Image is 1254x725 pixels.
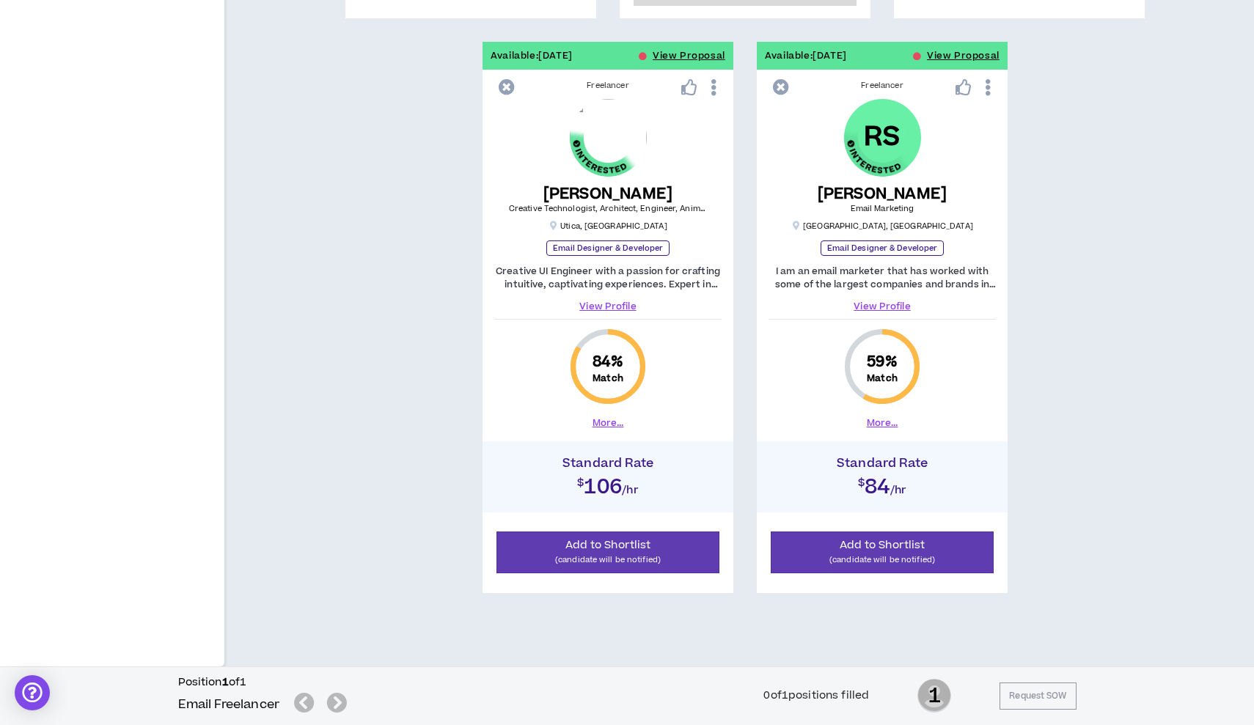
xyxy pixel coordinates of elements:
[494,265,722,291] p: Creative UI Engineer with a passion for crafting intuitive, captivating experiences. Expert in ut...
[570,99,647,176] img: NFKmBJCbaisV6bKNLIQ1uGJ77Zqu37pLrbvS8j5c.png
[593,416,624,430] button: More...
[821,240,945,256] p: Email Designer & Developer
[927,42,1000,70] button: View Proposal
[771,531,994,573] button: Add to Shortlist(candidate will be notified)
[840,537,925,553] span: Add to Shortlist
[653,42,725,70] button: View Proposal
[867,416,898,430] button: More...
[622,483,639,498] span: /hr
[765,49,847,63] p: Available: [DATE]
[764,471,1000,497] h2: $84
[509,203,716,214] span: Creative Technologist, Architect, Engineer, Animator
[867,372,898,384] small: Match
[851,203,914,214] span: Email Marketing
[890,483,907,498] span: /hr
[490,471,726,497] h2: $106
[763,688,869,704] div: 0 of 1 positions filled
[780,553,984,567] p: (candidate will be notified)
[15,675,50,710] div: Open Intercom Messenger
[494,80,722,92] div: Freelancer
[178,696,280,713] h5: Email Freelancer
[496,531,719,573] button: Add to Shortlist(candidate will be notified)
[509,185,707,203] h5: [PERSON_NAME]
[494,300,722,313] a: View Profile
[565,537,651,553] span: Add to Shortlist
[506,553,710,567] p: (candidate will be notified)
[769,265,996,291] p: I am an email marketer that has worked with some of the largest companies and brands in the world...
[490,456,726,471] h4: Standard Rate
[917,677,951,714] span: 1
[1000,682,1076,710] button: Request SOW
[764,456,1000,471] h4: Standard Rate
[769,300,996,313] a: View Profile
[178,675,353,690] h6: Position of 1
[222,674,229,690] b: 1
[844,99,921,176] div: RYAN S.
[491,49,573,63] p: Available: [DATE]
[593,372,623,384] small: Match
[867,352,897,372] span: 59 %
[769,80,996,92] div: Freelancer
[791,221,973,232] p: [GEOGRAPHIC_DATA] , [GEOGRAPHIC_DATA]
[818,185,947,203] h5: [PERSON_NAME]
[546,240,670,256] p: Email Designer & Developer
[549,221,667,232] p: Utica , [GEOGRAPHIC_DATA]
[593,352,623,372] span: 84 %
